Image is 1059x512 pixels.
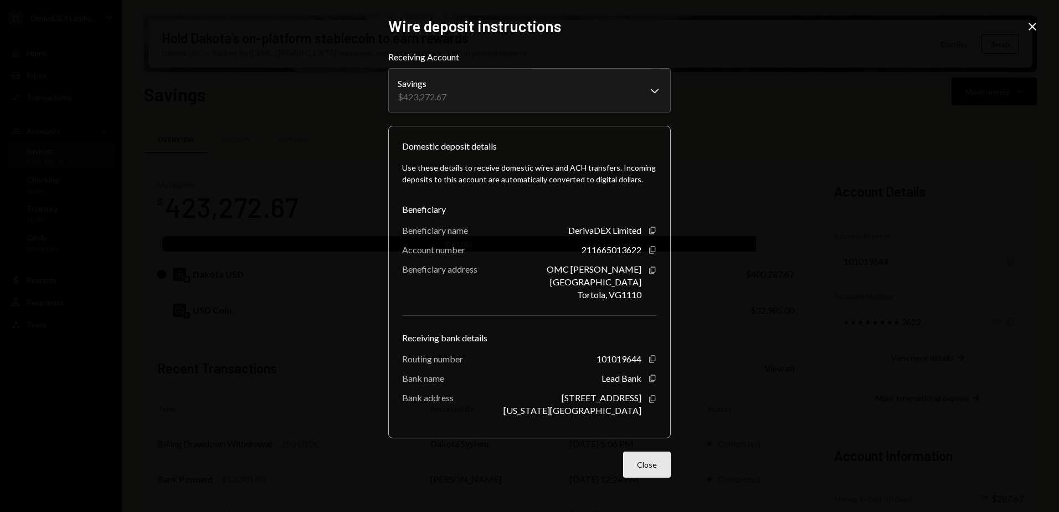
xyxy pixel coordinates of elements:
div: [STREET_ADDRESS] [562,392,641,403]
div: Beneficiary name [402,225,468,235]
div: Domestic deposit details [402,140,497,153]
div: [US_STATE][GEOGRAPHIC_DATA] [503,405,641,416]
div: Beneficiary address [402,264,477,274]
div: 101019644 [597,354,641,364]
div: Lead Bank [602,373,641,383]
div: Bank name [402,373,444,383]
div: Account number [402,244,465,255]
div: OMC [PERSON_NAME] [547,264,641,274]
div: 211665013622 [582,244,641,255]
div: Receiving bank details [402,331,657,345]
h2: Wire deposit instructions [388,16,671,37]
div: Use these details to receive domestic wires and ACH transfers. Incoming deposits to this account ... [402,162,657,185]
div: Beneficiary [402,203,657,216]
div: [GEOGRAPHIC_DATA] [550,277,641,287]
div: Routing number [402,354,463,364]
button: Close [623,452,671,478]
button: Receiving Account [388,68,671,112]
div: DerivaDEX Limited [568,225,641,235]
div: Tortola, VG1110 [577,289,641,300]
div: Bank address [402,392,454,403]
label: Receiving Account [388,50,671,64]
